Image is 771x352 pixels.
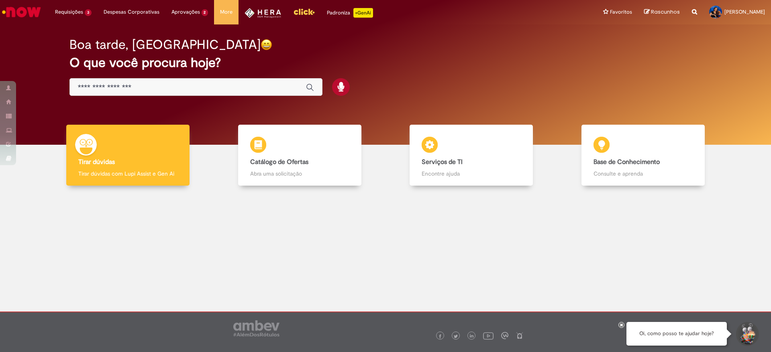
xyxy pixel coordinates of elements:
b: Serviços de TI [422,158,463,166]
b: Tirar dúvidas [78,158,115,166]
span: Rascunhos [651,8,680,16]
img: logo_footer_twitter.png [454,334,458,338]
span: Requisições [55,8,83,16]
a: Rascunhos [644,8,680,16]
p: Consulte e aprenda [594,170,693,178]
div: Padroniza [327,8,373,18]
img: logo_footer_youtube.png [483,330,494,341]
a: Catálogo de Ofertas Abra uma solicitação [214,125,386,186]
h2: Boa tarde, [GEOGRAPHIC_DATA] [69,38,261,52]
span: 2 [202,9,208,16]
span: More [220,8,233,16]
h2: O que você procura hoje? [69,56,702,70]
span: 3 [85,9,92,16]
p: Tirar dúvidas com Lupi Assist e Gen Ai [78,170,177,178]
p: Abra uma solicitação [250,170,349,178]
p: +GenAi [353,8,373,18]
img: logo_footer_facebook.png [438,334,442,338]
img: logo_footer_ambev_rotulo_gray.png [233,320,279,336]
a: Serviços de TI Encontre ajuda [385,125,557,186]
img: logo_footer_linkedin.png [470,334,474,339]
p: Encontre ajuda [422,170,521,178]
b: Catálogo de Ofertas [250,158,308,166]
img: happy-face.png [261,39,272,51]
button: Iniciar Conversa de Suporte [735,322,759,346]
img: logo_footer_naosei.png [516,332,523,339]
b: Base de Conhecimento [594,158,660,166]
img: click_logo_yellow_360x200.png [293,6,315,18]
span: Aprovações [171,8,200,16]
a: Tirar dúvidas Tirar dúvidas com Lupi Assist e Gen Ai [42,125,214,186]
div: Oi, como posso te ajudar hoje? [626,322,727,346]
span: Despesas Corporativas [104,8,159,16]
img: HeraLogo.png [245,8,281,18]
span: Favoritos [610,8,632,16]
a: Base de Conhecimento Consulte e aprenda [557,125,729,186]
img: ServiceNow [1,4,42,20]
img: logo_footer_workplace.png [501,332,508,339]
span: [PERSON_NAME] [724,8,765,15]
